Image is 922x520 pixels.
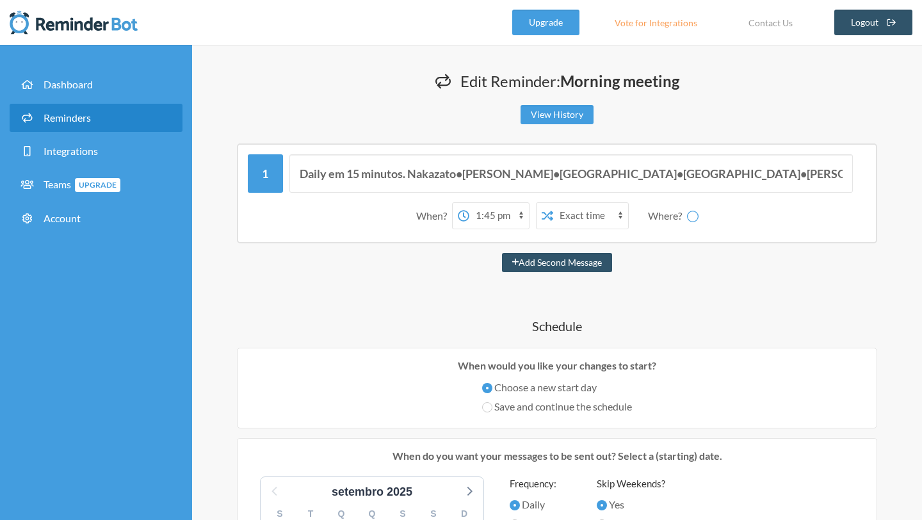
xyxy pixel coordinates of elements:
label: Yes [597,497,665,512]
span: Teams [44,178,120,190]
a: Upgrade [512,10,579,35]
div: When? [416,202,452,229]
label: Daily [510,497,571,512]
input: Save and continue the schedule [482,402,492,412]
input: Choose a new start day [482,383,492,393]
span: Edit Reminder: [460,72,679,90]
a: Reminders [10,104,182,132]
span: Upgrade [75,178,120,192]
a: View History [521,105,594,124]
a: Contact Us [732,10,809,35]
button: Add Second Message [502,253,613,272]
span: Dashboard [44,78,93,90]
p: When do you want your messages to be sent out? Select a (starting) date. [247,448,867,464]
label: Choose a new start day [482,380,632,395]
label: Save and continue the schedule [482,399,632,414]
a: Vote for Integrations [599,10,713,35]
input: Message [289,154,853,193]
input: Daily [510,500,520,510]
span: Reminders [44,111,91,124]
h4: Schedule [218,317,896,335]
a: Dashboard [10,70,182,99]
a: TeamsUpgrade [10,170,182,199]
span: Account [44,212,81,224]
span: Integrations [44,145,98,157]
a: Integrations [10,137,182,165]
label: Skip Weekends? [597,476,665,491]
a: Logout [834,10,913,35]
input: Yes [597,500,607,510]
p: When would you like your changes to start? [247,358,867,373]
img: Reminder Bot [10,10,138,35]
strong: Morning meeting [560,72,679,90]
div: setembro 2025 [327,483,417,501]
a: Account [10,204,182,232]
label: Frequency: [510,476,571,491]
div: Where? [648,202,687,229]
